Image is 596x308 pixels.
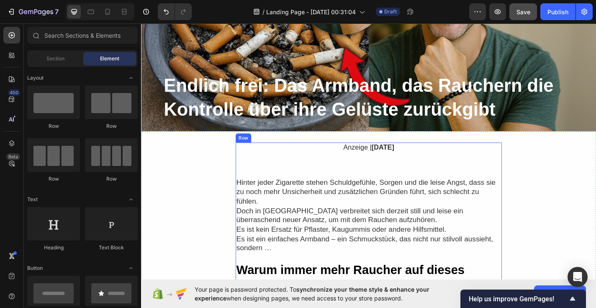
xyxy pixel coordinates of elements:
span: Toggle open [124,261,138,275]
div: Row [27,122,80,130]
span: / [262,8,265,16]
button: Show survey - Help us improve GemPages! [469,294,578,304]
p: Anzeige | [223,134,279,143]
span: Toggle open [124,71,138,85]
strong: Endlich frei: Das Armband, das Rauchern die Kontrolle über ihre Gelüste zurückgibt [25,59,455,107]
button: 7 [3,3,62,20]
span: Save [516,8,530,16]
strong: [DATE] [254,134,280,142]
div: Row [27,175,80,183]
button: Save [509,3,537,20]
div: Undo/Redo [158,3,192,20]
div: Open Intercom Messenger [568,267,588,287]
span: Toggle open [124,193,138,206]
p: Hinter jeder Zigarette stehen Schuldgefühle, Sorgen und die leise Angst, dass sie zu noch mehr Un... [105,172,397,203]
p: 7 [55,7,59,17]
span: Your page is password protected. To when designing pages, we need access to your store password. [195,285,462,303]
span: Landing Page - [DATE] 00:31:04 [266,8,356,16]
div: 450 [8,89,20,96]
div: Heading [27,244,80,251]
span: Layout [27,74,44,82]
span: Help us improve GemPages! [469,295,568,303]
div: Beta [6,153,20,160]
span: synchronize your theme style & enhance your experience [195,286,429,302]
span: Draft [384,8,397,16]
div: Row [85,175,138,183]
div: Row [85,122,138,130]
p: Doch in [GEOGRAPHIC_DATA] verbreitet sich derzeit still und leise ein überraschend neuer Ansatz, ... [105,203,397,224]
span: Text [27,196,38,203]
p: Es ist kein Ersatz für Pflaster, Kaugummis oder andere Hilfsmittel. [105,224,397,234]
p: Es ist ein einfaches Armband – ein Schmuckstück, das nicht nur stilvoll aussieht, sondern … [105,234,397,255]
input: Search Sections & Elements [27,27,138,44]
span: Button [27,264,43,272]
div: Text Block [85,244,138,251]
strong: Warum immer mehr Raucher auf dieses Armband setzen [105,266,357,298]
div: Publish [547,8,568,16]
div: Row [106,124,120,132]
span: Element [100,55,119,62]
button: Publish [540,3,575,20]
iframe: Design area [141,22,596,281]
button: Allow access [534,285,586,302]
span: Section [46,55,64,62]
